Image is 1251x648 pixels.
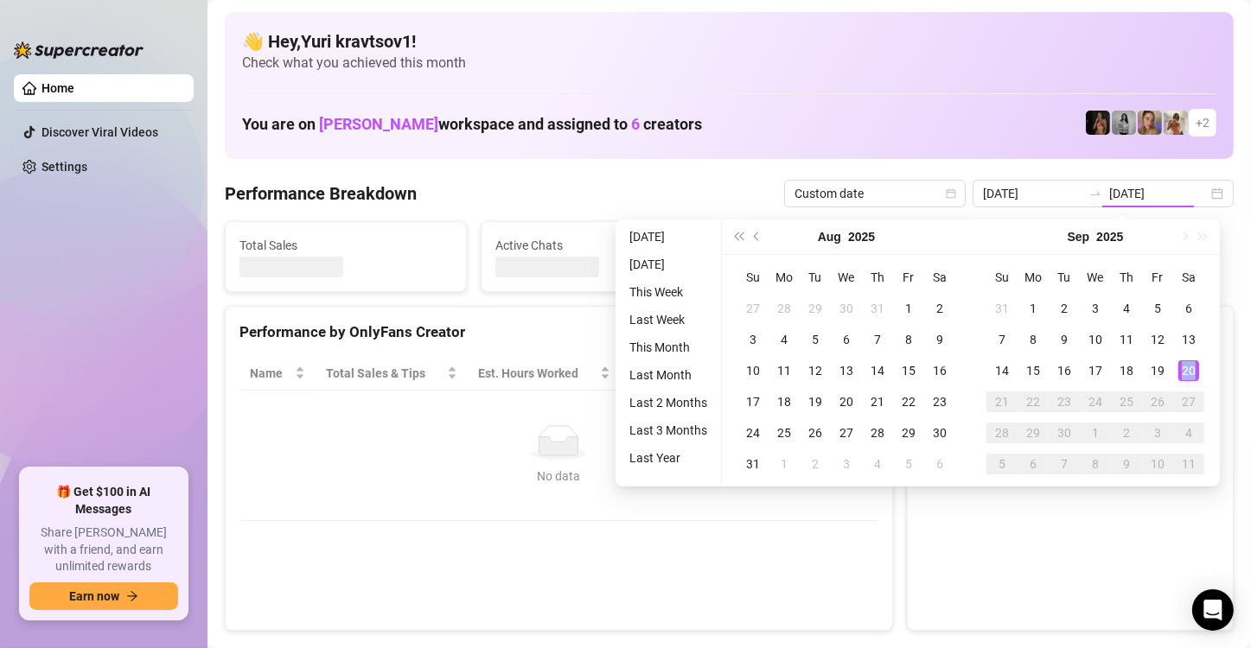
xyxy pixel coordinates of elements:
span: calendar [946,188,956,199]
th: Chat Conversion [736,357,878,391]
span: + 2 [1196,113,1210,132]
span: Sales / Hour [631,364,712,383]
img: logo-BBDzfeDw.svg [14,41,144,59]
div: Performance by OnlyFans Creator [239,321,878,344]
span: Custom date [795,181,955,206]
span: Share [PERSON_NAME] with a friend, and earn unlimited rewards [29,524,178,575]
span: arrow-right [126,590,138,602]
h1: You are on workspace and assigned to creators [242,115,702,134]
span: [PERSON_NAME] [319,115,438,133]
span: Messages Sent [751,236,964,255]
span: Chat Conversion [746,364,853,383]
div: Sales by OnlyFans Creator [922,321,1219,344]
span: 🎁 Get $100 in AI Messages [29,484,178,518]
button: Earn nowarrow-right [29,582,178,610]
input: End date [1109,184,1208,203]
div: Est. Hours Worked [478,364,597,383]
div: Open Intercom Messenger [1192,589,1234,631]
span: Check what you achieved this month [242,54,1216,73]
a: Home [41,81,74,95]
input: Start date [983,184,1082,203]
span: 6 [631,115,640,133]
img: D [1086,111,1110,135]
span: Total Sales [239,236,452,255]
span: swap-right [1088,187,1102,200]
span: Earn now [69,589,119,603]
th: Name [239,357,316,391]
a: Discover Viral Videos [41,125,158,139]
img: Green [1164,111,1188,135]
span: Active Chats [495,236,708,255]
div: No data [257,467,861,486]
h4: Performance Breakdown [225,181,417,206]
th: Sales / Hour [621,357,737,391]
img: A [1112,111,1136,135]
span: to [1088,187,1102,200]
img: Cherry [1138,111,1162,135]
span: Total Sales & Tips [326,364,444,383]
h4: 👋 Hey, Yuri kravtsov1 ! [242,29,1216,54]
span: Name [250,364,291,383]
a: Settings [41,160,87,174]
th: Total Sales & Tips [316,357,468,391]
